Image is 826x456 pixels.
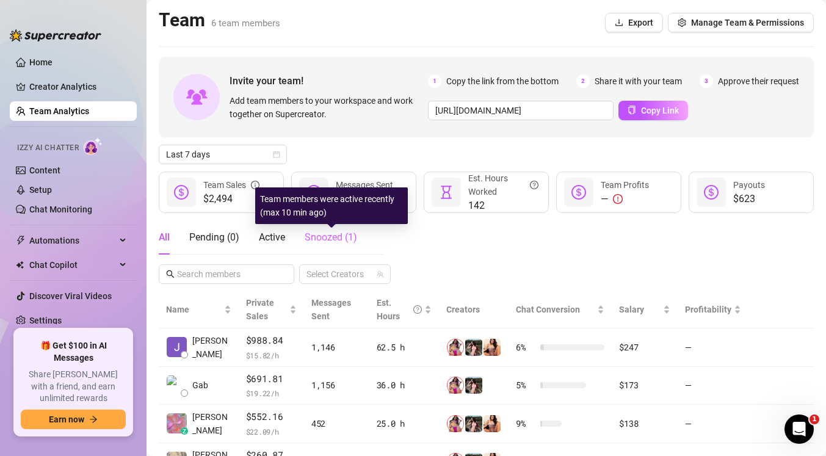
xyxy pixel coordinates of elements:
[167,337,187,357] img: Jane
[21,410,126,429] button: Earn nowarrow-right
[733,180,765,190] span: Payouts
[29,255,116,275] span: Chat Copilot
[246,425,297,438] span: $ 22.09 /h
[576,74,590,88] span: 2
[16,261,24,269] img: Chat Copilot
[255,187,408,224] div: Team members were active recently (max 10 min ago)
[428,74,441,88] span: 1
[678,367,748,405] td: —
[516,378,535,392] span: 5 %
[465,339,482,356] img: Premium
[465,415,482,432] img: Premium
[29,291,112,301] a: Discover Viral Videos
[468,198,538,213] span: 142
[516,341,535,354] span: 6 %
[166,270,175,278] span: search
[311,298,351,321] span: Messages Sent
[377,296,422,323] div: Est. Hours
[377,378,432,392] div: 36.0 h
[465,377,482,394] img: Premium
[641,106,679,115] span: Copy Link
[439,185,454,200] span: hourglass
[619,417,670,430] div: $138
[167,375,187,396] img: Gab
[89,415,98,424] span: arrow-right
[159,291,239,328] th: Name
[21,340,126,364] span: 🎁 Get $100 in AI Messages
[678,18,686,27] span: setting
[246,298,274,321] span: Private Sales
[377,341,432,354] div: 62.5 h
[484,339,501,356] img: JustineFitness
[685,305,731,314] span: Profitability
[273,151,280,158] span: calendar
[311,378,362,392] div: 1,156
[259,231,285,243] span: Active
[17,142,79,154] span: Izzy AI Chatter
[605,13,663,32] button: Export
[377,270,384,278] span: team
[311,417,362,430] div: 452
[246,333,297,348] span: $988.84
[230,73,428,89] span: Invite your team!
[10,29,101,42] img: logo-BBDzfeDw.svg
[29,185,52,195] a: Setup
[192,334,231,361] span: [PERSON_NAME]
[311,341,362,354] div: 1,146
[29,106,89,116] a: Team Analytics
[516,305,580,314] span: Chat Conversion
[166,303,222,316] span: Name
[251,178,259,192] span: info-circle
[413,296,422,323] span: question-circle
[447,339,464,356] img: 𝘾𝙧𝙚𝙖𝙢𝙮
[246,349,297,361] span: $ 15.82 /h
[619,305,644,314] span: Salary
[181,427,188,435] div: z
[718,74,799,88] span: Approve their request
[530,172,538,198] span: question-circle
[192,378,208,392] span: Gab
[203,178,259,192] div: Team Sales
[159,9,280,32] h2: Team
[211,18,280,29] span: 6 team members
[246,410,297,424] span: $552.16
[305,231,357,243] span: Snoozed ( 1 )
[704,185,719,200] span: dollar-circle
[306,185,321,200] span: message
[377,417,432,430] div: 25.0 h
[21,369,126,405] span: Share [PERSON_NAME] with a friend, and earn unlimited rewards
[619,378,670,392] div: $173
[484,415,501,432] img: JustineFitness
[29,316,62,325] a: Settings
[29,204,92,214] a: Chat Monitoring
[49,414,84,424] span: Earn now
[166,145,280,164] span: Last 7 days
[159,230,170,245] div: All
[230,94,423,121] span: Add team members to your workspace and work together on Supercreator.
[177,267,277,281] input: Search members
[613,194,623,204] span: exclamation-circle
[439,291,509,328] th: Creators
[678,328,748,367] td: —
[29,77,127,96] a: Creator Analytics
[84,137,103,155] img: AI Chatter
[571,185,586,200] span: dollar-circle
[446,74,559,88] span: Copy the link from the bottom
[628,106,636,114] span: copy
[189,230,239,245] div: Pending ( 0 )
[246,372,297,386] span: $691.81
[618,101,688,120] button: Copy Link
[516,417,535,430] span: 9 %
[29,57,53,67] a: Home
[595,74,682,88] span: Share it with your team
[810,414,819,424] span: 1
[628,18,653,27] span: Export
[601,180,649,190] span: Team Profits
[336,180,393,190] span: Messages Sent
[468,172,538,198] div: Est. Hours Worked
[203,192,259,206] span: $2,494
[668,13,814,32] button: Manage Team & Permissions
[167,413,187,433] img: Mary Jane
[733,192,765,206] span: $623
[601,192,649,206] div: —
